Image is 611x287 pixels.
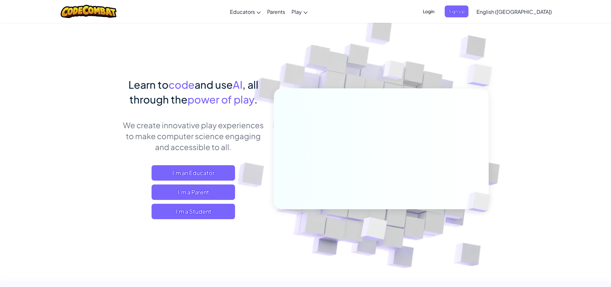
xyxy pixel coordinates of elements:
[227,3,264,20] a: Educators
[128,78,169,91] span: Learn to
[473,3,555,20] a: English ([GEOGRAPHIC_DATA])
[152,165,235,181] a: I'm an Educator
[419,5,438,17] button: Login
[476,8,552,15] span: English ([GEOGRAPHIC_DATA])
[152,204,235,219] button: I'm a Student
[123,120,264,152] p: We create innovative play experiences to make computer science engaging and accessible to all.
[457,179,505,226] img: Overlap cubes
[288,3,311,20] a: Play
[230,8,255,15] span: Educators
[254,93,257,106] span: .
[152,184,235,200] a: I'm a Parent
[454,48,510,103] img: Overlap cubes
[188,93,254,106] span: power of play
[233,78,242,91] span: AI
[371,48,417,96] img: Overlap cubes
[61,5,117,18] img: CodeCombat logo
[345,203,402,257] img: Overlap cubes
[195,78,233,91] span: and use
[169,78,195,91] span: code
[292,8,302,15] span: Play
[445,5,468,17] button: Sign Up
[264,3,288,20] a: Parents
